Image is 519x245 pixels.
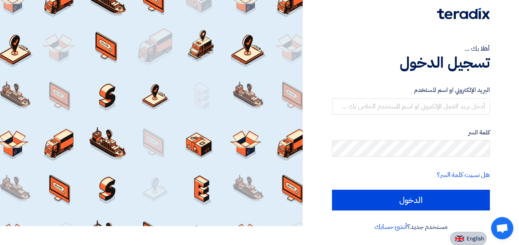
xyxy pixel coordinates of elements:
button: English [450,232,486,245]
span: English [467,236,484,242]
div: أهلا بك ... [332,44,490,54]
img: en-US.png [455,236,464,242]
a: أنشئ حسابك [374,222,407,232]
a: Open chat [491,217,513,239]
a: هل نسيت كلمة السر؟ [437,170,490,180]
label: البريد الإلكتروني او اسم المستخدم [332,85,490,95]
input: أدخل بريد العمل الإلكتروني او اسم المستخدم الخاص بك ... [332,98,490,115]
h1: تسجيل الدخول [332,54,490,72]
img: Teradix logo [437,8,490,19]
input: الدخول [332,190,490,210]
label: كلمة السر [332,128,490,137]
div: مستخدم جديد؟ [332,222,490,232]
